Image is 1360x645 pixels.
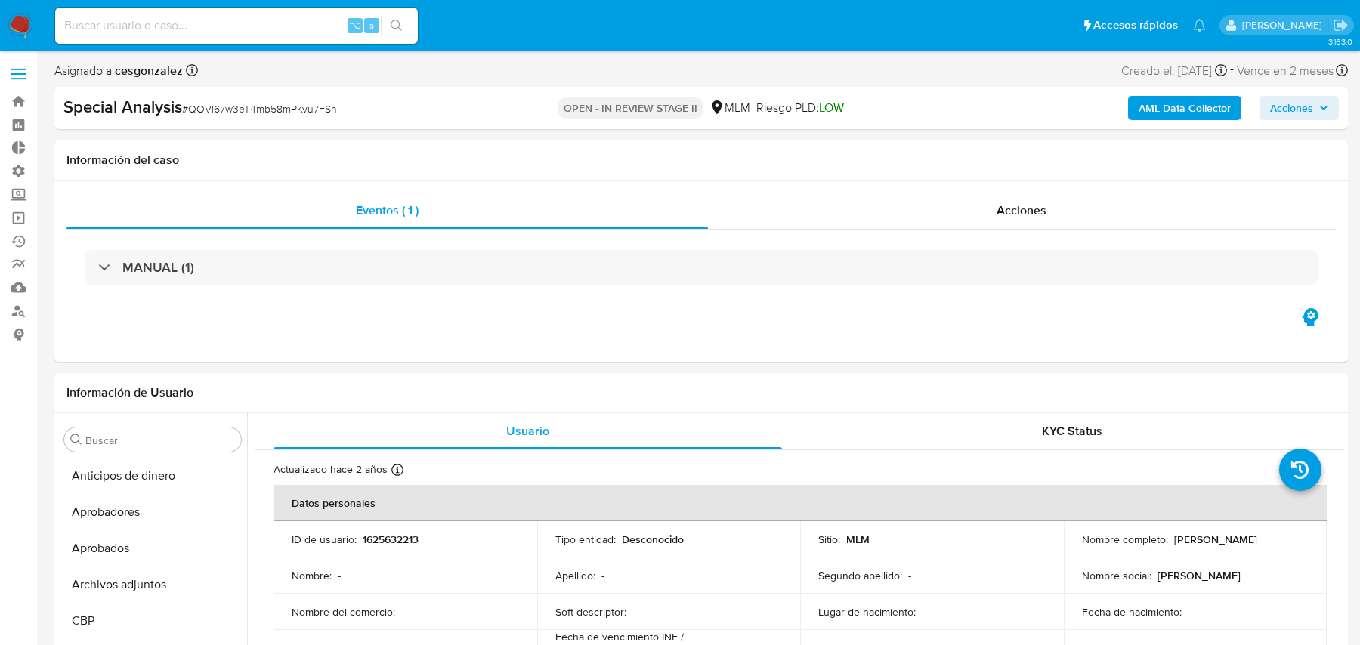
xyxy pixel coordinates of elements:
p: MLM [846,532,870,546]
span: Accesos rápidos [1093,17,1178,33]
span: Eventos ( 1 ) [356,202,419,219]
h1: Información del caso [66,153,1336,168]
p: - [338,569,341,582]
span: # QOVl67w3eT4mb58mPKvu7FSh [182,101,337,116]
span: ⌥ [349,18,360,32]
p: - [922,605,925,619]
span: KYC Status [1042,422,1102,440]
button: CBP [58,603,247,639]
button: Archivos adjuntos [58,566,247,603]
b: Special Analysis [63,94,182,119]
p: Nombre del comercio : [292,605,395,619]
p: Soft descriptor : [555,605,626,619]
button: Aprobadores [58,494,247,530]
p: Nombre : [292,569,332,582]
span: Acciones [997,202,1046,219]
button: Buscar [70,434,82,446]
p: OPEN - IN REVIEW STAGE II [558,97,703,119]
p: - [1188,605,1191,619]
b: AML Data Collector [1139,96,1231,120]
span: Riesgo PLD: [756,100,844,116]
a: Salir [1333,17,1349,33]
button: search-icon [381,15,412,36]
p: 1625632213 [363,532,419,546]
div: MLM [709,100,750,116]
p: Desconocido [622,532,684,546]
span: - [1230,60,1234,81]
p: - [601,569,604,582]
p: Actualizado hace 2 años [274,462,388,477]
b: cesgonzalez [112,62,183,79]
div: Creado el: [DATE] [1121,60,1227,81]
button: Anticipos de dinero [58,458,247,494]
span: Acciones [1270,96,1313,120]
p: - [908,569,911,582]
a: Notificaciones [1193,19,1206,32]
p: [PERSON_NAME] [1158,569,1241,582]
p: ID de usuario : [292,532,357,546]
span: LOW [819,99,844,116]
button: Acciones [1260,96,1339,120]
p: Tipo entidad : [555,532,616,546]
p: - [632,605,635,619]
input: Buscar [85,434,235,447]
p: Sitio : [818,532,840,546]
div: MANUAL (1) [85,250,1318,285]
th: Datos personales [274,485,1327,521]
p: Nombre social : [1082,569,1151,582]
span: Usuario [506,422,549,440]
p: Lugar de nacimiento : [818,605,916,619]
p: Segundo apellido : [818,569,902,582]
p: Fecha de nacimiento : [1082,605,1182,619]
h1: Información de Usuario [66,385,193,400]
h3: MANUAL (1) [122,259,194,276]
input: Buscar usuario o caso... [55,16,418,35]
span: Asignado a [54,63,183,79]
span: s [369,18,374,32]
p: [PERSON_NAME] [1174,532,1257,546]
p: - [401,605,404,619]
p: Apellido : [555,569,595,582]
p: juan.calo@mercadolibre.com [1242,18,1328,32]
span: Vence en 2 meses [1237,63,1334,79]
button: AML Data Collector [1128,96,1241,120]
p: Nombre completo : [1082,532,1168,546]
button: Aprobados [58,530,247,566]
